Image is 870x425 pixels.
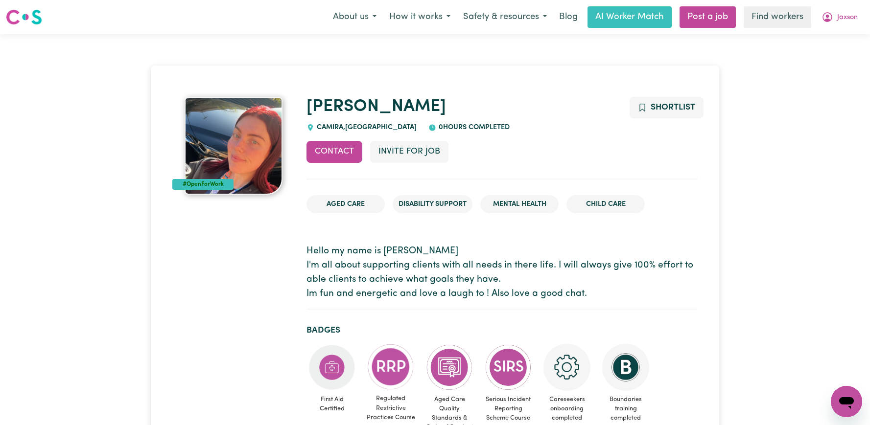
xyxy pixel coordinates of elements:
div: #OpenForWork [172,179,234,190]
button: My Account [815,7,864,27]
li: Disability Support [393,195,472,214]
img: Taylor-Rose [185,97,282,195]
span: CAMIRA , [GEOGRAPHIC_DATA] [314,124,417,131]
span: Jaxson [837,12,858,23]
a: Careseekers logo [6,6,42,28]
button: Contact [306,141,362,162]
p: Hello my name is [PERSON_NAME] I'm all about supporting clients with all needs in there life. I w... [306,245,697,301]
button: Add to shortlist [630,97,704,118]
img: CS Academy: Serious Incident Reporting Scheme course completed [485,344,532,391]
span: First Aid Certified [306,391,357,417]
img: CS Academy: Regulated Restrictive Practices course completed [367,344,414,390]
span: 0 hours completed [436,124,510,131]
li: Mental Health [480,195,559,214]
a: Blog [553,6,584,28]
button: Invite for Job [370,141,448,162]
button: How it works [383,7,457,27]
img: Care and support worker has completed First Aid Certification [308,344,355,391]
h2: Badges [306,325,697,336]
a: Find workers [744,6,811,28]
li: Aged Care [306,195,385,214]
img: CS Academy: Careseekers Onboarding course completed [543,344,590,391]
span: Shortlist [651,103,695,112]
button: About us [327,7,383,27]
img: CS Academy: Boundaries in care and support work course completed [602,344,649,391]
a: [PERSON_NAME] [306,98,446,115]
a: Taylor-Rose's profile picture'#OpenForWork [172,97,295,195]
button: Safety & resources [457,7,553,27]
a: Post a job [680,6,736,28]
li: Child care [566,195,645,214]
a: AI Worker Match [588,6,672,28]
iframe: Button to launch messaging window [831,386,862,417]
img: CS Academy: Aged Care Quality Standards & Code of Conduct course completed [426,344,473,391]
img: Careseekers logo [6,8,42,26]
